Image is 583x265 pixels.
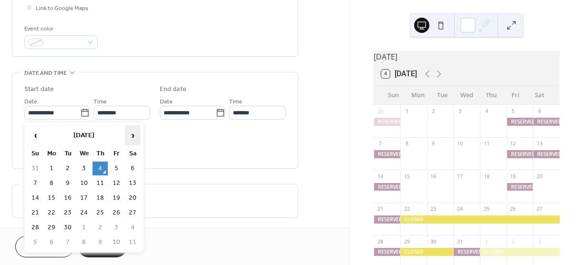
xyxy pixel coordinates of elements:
td: 9 [93,235,108,249]
span: Time [94,97,107,107]
div: 1 [403,108,410,115]
button: Cancel [15,236,74,257]
div: 16 [430,173,437,180]
div: CLOSED [400,248,453,256]
td: 28 [28,221,43,234]
th: Fr [109,147,124,161]
td: 22 [44,206,59,220]
div: RESERVED [374,215,400,224]
div: Fri [503,86,528,105]
div: 22 [403,205,410,213]
td: 4 [125,221,140,234]
div: 20 [536,173,543,180]
div: 30 [376,108,384,115]
th: Th [93,147,108,161]
td: 16 [60,191,75,205]
div: 12 [510,140,517,147]
div: End date [160,84,187,94]
div: RESERVED [507,118,533,126]
div: Tue [430,86,454,105]
td: 31 [28,162,43,175]
div: 29 [403,238,410,245]
div: 23 [430,205,437,213]
div: 25 [483,205,490,213]
div: CLOSED [480,248,560,256]
div: 2 [510,238,517,245]
th: Sa [125,147,140,161]
div: 24 [456,205,463,213]
td: 3 [76,162,92,175]
div: CLOSED [400,215,560,224]
div: 8 [403,140,410,147]
div: 26 [510,205,517,213]
td: 2 [60,162,75,175]
div: Sat [528,86,552,105]
div: Wed [455,86,479,105]
td: 5 [109,162,124,175]
td: 14 [28,191,43,205]
th: We [76,147,92,161]
div: Event color [24,24,96,34]
div: 28 [376,238,384,245]
button: 4[DATE] [378,67,420,81]
div: 3 [536,238,543,245]
div: 15 [403,173,410,180]
div: 3 [456,108,463,115]
div: 21 [376,205,384,213]
div: 17 [456,173,463,180]
th: Su [28,147,43,161]
td: 26 [109,206,124,220]
td: 8 [76,235,92,249]
td: 5 [28,235,43,249]
div: 13 [536,140,543,147]
td: 21 [28,206,43,220]
td: 10 [109,235,124,249]
td: 4 [93,162,108,175]
td: 15 [44,191,59,205]
div: 18 [483,173,490,180]
span: Link to Google Maps [36,3,88,13]
div: 2 [430,108,437,115]
td: 29 [44,221,59,234]
div: RESERVED [453,248,480,256]
div: 14 [376,173,384,180]
div: 19 [510,173,517,180]
th: Mo [44,147,59,161]
div: [DATE] [374,51,560,62]
td: 25 [93,206,108,220]
span: Date [24,97,37,107]
th: Tu [60,147,75,161]
td: 10 [76,176,92,190]
div: 11 [483,140,490,147]
div: RESERVED [374,248,400,256]
td: 27 [125,206,140,220]
div: 30 [430,238,437,245]
div: RESERVED [374,183,400,191]
td: 1 [44,162,59,175]
td: 3 [109,221,124,234]
span: Date and time [24,68,67,78]
span: ‹ [28,126,42,145]
div: RESERVED [507,183,533,191]
td: 9 [60,176,75,190]
td: 13 [125,176,140,190]
td: 2 [93,221,108,234]
td: 7 [28,176,43,190]
td: 6 [44,235,59,249]
div: 4 [483,108,490,115]
td: 24 [76,206,92,220]
td: 1 [76,221,92,234]
div: 10 [456,140,463,147]
div: RESERVED [374,118,400,126]
div: RESERVED [374,150,400,158]
div: 31 [456,238,463,245]
td: 23 [60,206,75,220]
td: 18 [93,191,108,205]
span: › [125,126,140,145]
td: 20 [125,191,140,205]
td: 8 [44,176,59,190]
div: Sun [381,86,406,105]
div: Start date [24,84,54,94]
td: 6 [125,162,140,175]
